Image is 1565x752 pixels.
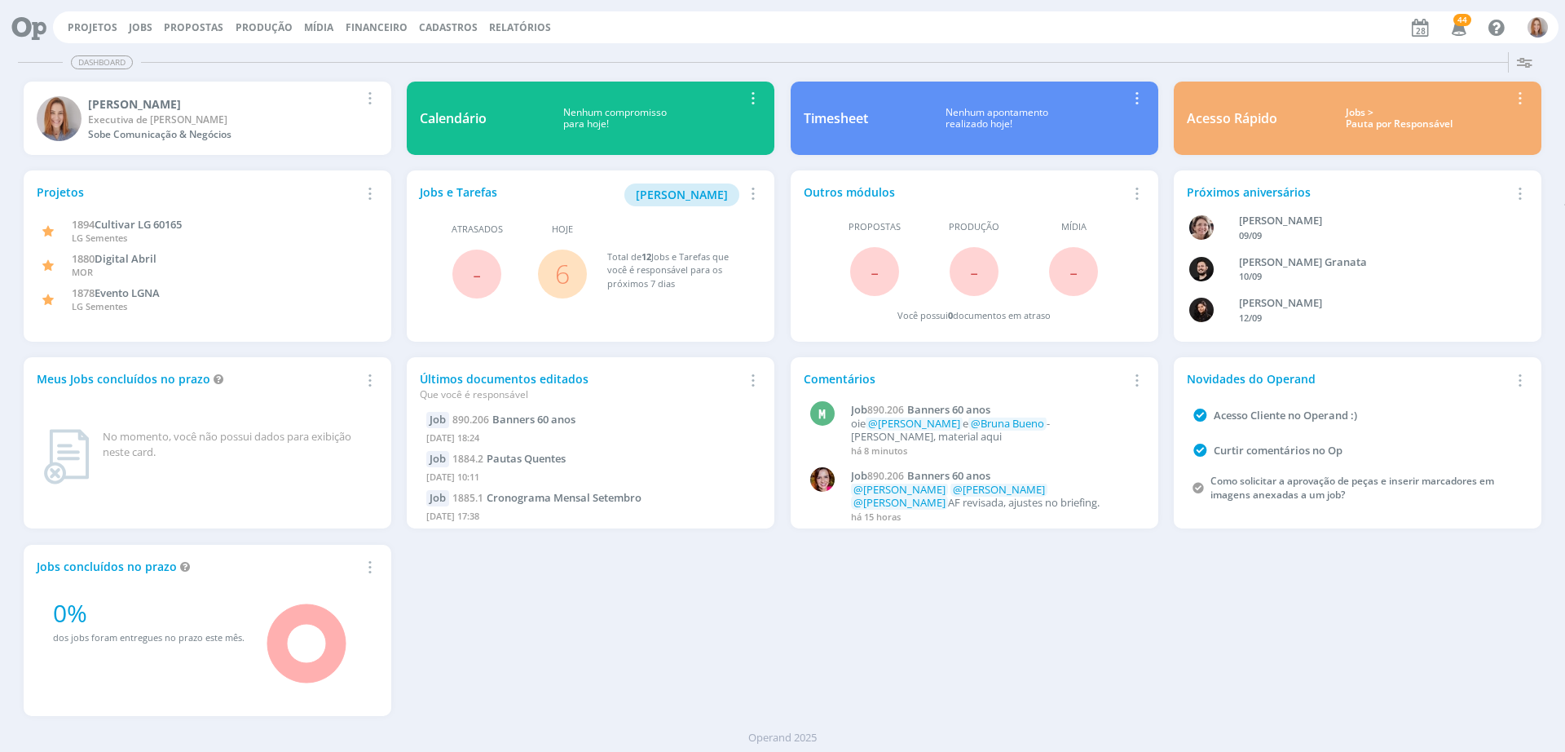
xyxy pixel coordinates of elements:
[810,467,835,492] img: B
[810,401,835,426] div: M
[907,402,990,417] span: Banners 60 anos
[897,309,1051,323] div: Você possui documentos em atraso
[452,223,503,237] span: Atrasados
[37,370,359,387] div: Meus Jobs concluídos no prazo
[1239,312,1262,324] span: 12/09
[492,412,575,427] span: Banners 60 anos
[72,285,160,300] a: 1878Evento LGNA
[1187,184,1510,201] div: Próximos aniversários
[71,55,133,69] span: Dashboard
[452,451,566,466] a: 1884.2Pautas Quentes
[72,300,127,312] span: LG Sementes
[420,108,487,128] div: Calendário
[299,21,338,34] button: Mídia
[851,511,901,523] span: há 15 horas
[867,469,904,483] span: 890.206
[1441,13,1475,42] button: 44
[420,387,743,402] div: Que você é responsável
[164,20,223,34] span: Propostas
[948,309,953,321] span: 0
[484,21,556,34] button: Relatórios
[420,184,743,206] div: Jobs e Tarefas
[871,254,879,289] span: -
[420,370,743,402] div: Últimos documentos editados
[231,21,298,34] button: Produção
[88,127,359,142] div: Sobe Comunicação & Negócios
[804,370,1126,387] div: Comentários
[88,113,359,127] div: Executiva de Contas Jr
[426,412,449,428] div: Job
[95,251,156,266] span: Digital Abril
[907,468,990,483] span: Banners 60 anos
[849,220,901,234] span: Propostas
[68,20,117,34] a: Projetos
[791,82,1158,155] a: TimesheetNenhum apontamentorealizado hoje!
[1189,215,1214,240] img: A
[103,429,372,461] div: No momento, você não possui dados para exibição neste card.
[72,250,156,266] a: 1880Digital Abril
[851,470,1136,483] a: Job890.206Banners 60 anos
[72,216,182,232] a: 1894Cultivar LG 60165
[1528,17,1548,38] img: A
[1187,108,1277,128] div: Acesso Rápido
[624,186,739,201] a: [PERSON_NAME]
[43,429,90,484] img: dashboard_not_found.png
[1187,370,1510,387] div: Novidades do Operand
[853,482,946,497] span: @[PERSON_NAME]
[1061,220,1087,234] span: Mídia
[851,484,1136,509] p: AF revisada, ajustes no briefing.
[53,631,245,645] div: dos jobs foram entregues no prazo este mês.
[804,184,1126,201] div: Outros módulos
[1289,107,1510,130] div: Jobs > Pauta por Responsável
[37,184,359,201] div: Projetos
[159,21,228,34] button: Propostas
[851,418,1136,443] p: oie e - [PERSON_NAME], material aqui
[867,403,904,417] span: 890.206
[1214,408,1357,422] a: Acesso Cliente no Operand :)
[851,445,907,457] span: há 8 minutos
[624,184,739,206] button: [PERSON_NAME]
[72,266,93,278] span: MOR
[1069,254,1078,289] span: -
[304,20,333,34] a: Mídia
[426,451,449,467] div: Job
[1214,443,1342,458] a: Curtir comentários no Op
[452,412,575,427] a: 890.206Banners 60 anos
[1189,298,1214,322] img: L
[426,467,755,491] div: [DATE] 10:11
[129,20,152,34] a: Jobs
[970,254,978,289] span: -
[419,20,478,34] span: Cadastros
[868,107,1126,130] div: Nenhum apontamento realizado hoje!
[124,21,157,34] button: Jobs
[868,416,960,431] span: @[PERSON_NAME]
[555,256,570,291] a: 6
[1239,254,1503,271] div: Bruno Corralo Granata
[489,20,551,34] a: Relatórios
[853,495,946,510] span: @[PERSON_NAME]
[37,558,359,575] div: Jobs concluídos no prazo
[426,506,755,530] div: [DATE] 17:38
[37,96,82,141] img: A
[1189,257,1214,281] img: B
[641,250,651,263] span: 12
[341,21,412,34] button: Financeiro
[72,251,95,266] span: 1880
[24,82,391,155] a: A[PERSON_NAME]Executiva de [PERSON_NAME]Sobe Comunicação & Negócios
[346,20,408,34] a: Financeiro
[72,232,127,244] span: LG Sementes
[88,95,359,113] div: Amanda Oliveira
[63,21,122,34] button: Projetos
[473,256,481,291] span: -
[452,452,483,466] span: 1884.2
[53,595,245,631] div: 0%
[487,451,566,466] span: Pautas Quentes
[236,20,293,34] a: Produção
[1210,474,1494,502] a: Como solicitar a aprovação de peças e inserir marcadores em imagens anexadas a um job?
[72,285,95,300] span: 1878
[452,413,489,427] span: 890.206
[953,482,1045,497] span: @[PERSON_NAME]
[1453,14,1471,26] span: 44
[95,217,182,232] span: Cultivar LG 60165
[1527,13,1549,42] button: A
